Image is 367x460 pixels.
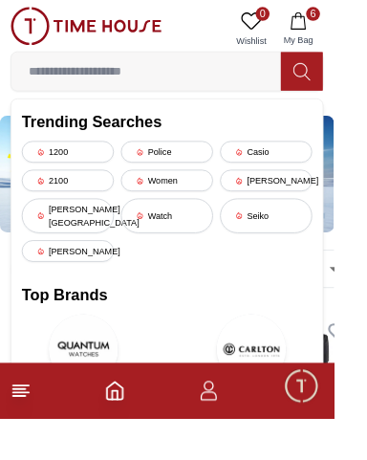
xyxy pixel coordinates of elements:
div: Casio [242,155,343,179]
a: CarltonCarlton [208,345,345,449]
div: Police [133,155,234,179]
button: 6My Bag [300,8,356,56]
img: Carlton [238,345,314,422]
div: 1200 [24,155,125,179]
div: 2100 [24,186,125,210]
div: [PERSON_NAME][GEOGRAPHIC_DATA] [24,218,125,256]
img: ... [11,8,178,50]
span: 0 [281,8,296,23]
a: 0Wishlist [252,8,300,56]
span: Wishlist [252,38,300,53]
div: Watch [133,218,234,256]
img: Quantum [54,345,130,422]
div: Women [133,186,234,210]
a: Home [115,418,138,441]
h2: Trending Searches [24,120,343,147]
span: 6 [336,8,352,23]
a: QuantumQuantum [24,345,161,449]
div: Chat Widget [311,404,353,446]
div: Seiko [242,218,343,256]
div: [PERSON_NAME] [242,186,343,210]
div: [PERSON_NAME] [24,264,125,288]
span: My Bag [304,36,352,51]
h2: Top Brands [24,311,343,338]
